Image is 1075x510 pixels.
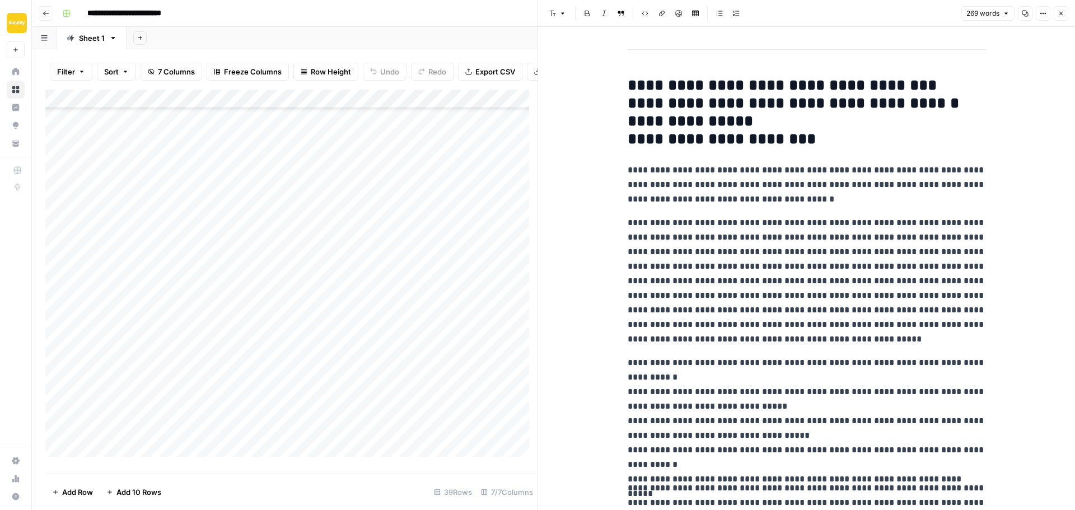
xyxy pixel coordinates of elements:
[476,483,537,501] div: 7/7 Columns
[429,483,476,501] div: 39 Rows
[104,66,119,77] span: Sort
[380,66,399,77] span: Undo
[458,63,522,81] button: Export CSV
[62,486,93,498] span: Add Row
[7,99,25,116] a: Insights
[475,66,515,77] span: Export CSV
[966,8,999,18] span: 269 words
[50,63,92,81] button: Filter
[224,66,282,77] span: Freeze Columns
[293,63,358,81] button: Row Height
[45,483,100,501] button: Add Row
[7,13,27,33] img: Sunday Lawn Care Logo
[141,63,202,81] button: 7 Columns
[57,27,127,49] a: Sheet 1
[7,488,25,506] button: Help + Support
[7,63,25,81] a: Home
[158,66,195,77] span: 7 Columns
[363,63,406,81] button: Undo
[7,470,25,488] a: Usage
[207,63,289,81] button: Freeze Columns
[7,116,25,134] a: Opportunities
[961,6,1015,21] button: 269 words
[7,81,25,99] a: Browse
[428,66,446,77] span: Redo
[311,66,351,77] span: Row Height
[79,32,105,44] div: Sheet 1
[97,63,136,81] button: Sort
[100,483,168,501] button: Add 10 Rows
[7,9,25,37] button: Workspace: Sunday Lawn Care
[57,66,75,77] span: Filter
[7,452,25,470] a: Settings
[7,134,25,152] a: Your Data
[411,63,454,81] button: Redo
[116,486,161,498] span: Add 10 Rows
